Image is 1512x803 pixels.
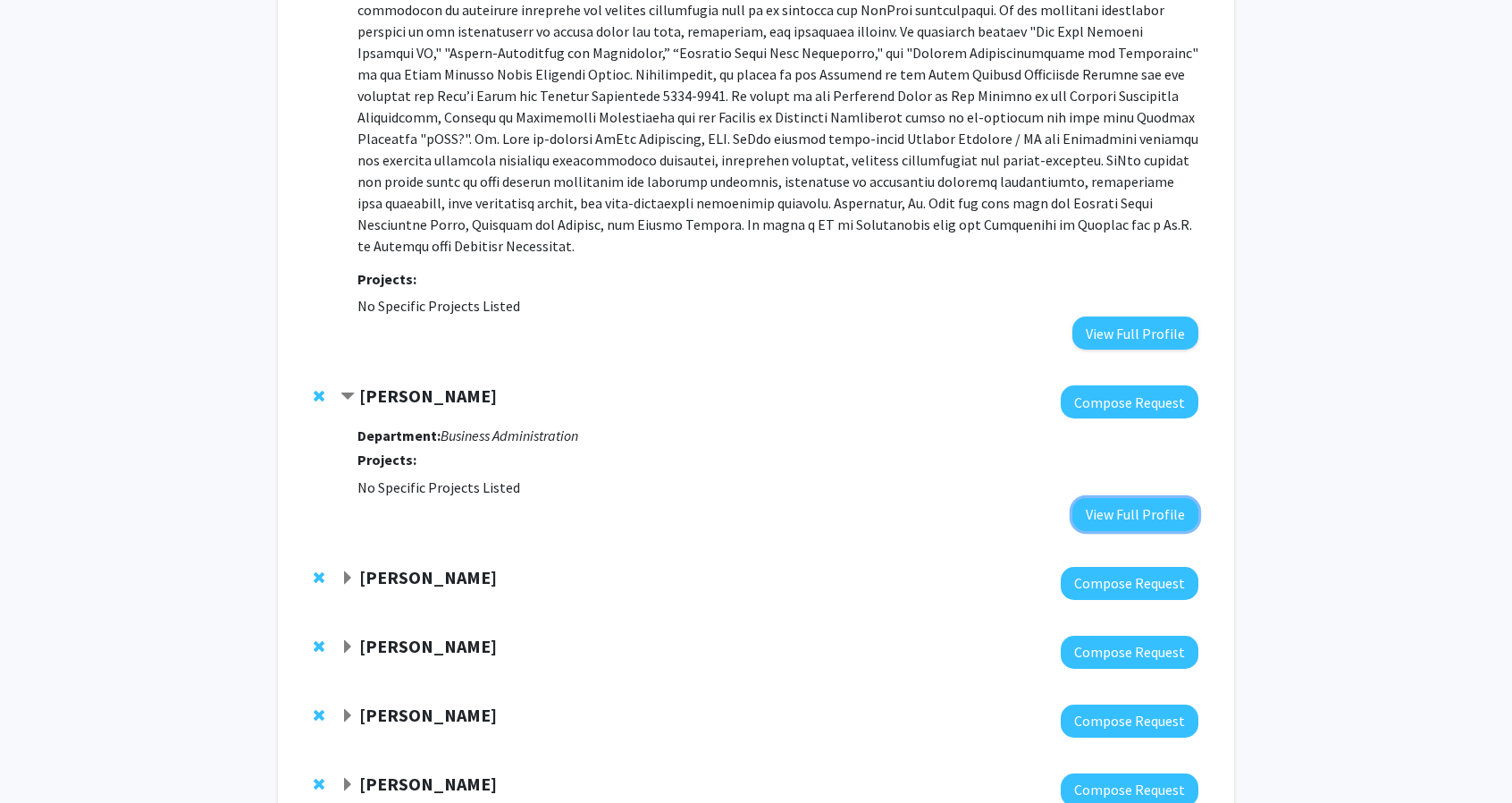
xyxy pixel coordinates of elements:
strong: [PERSON_NAME] [359,773,497,795]
iframe: Chat [13,723,76,790]
button: Compose Request to Manuel Hermosilla [1061,567,1198,600]
strong: Department: [357,427,441,444]
span: Remove Rob Mislavsky from bookmarks [314,708,324,723]
span: Expand Frank Fabozzi Bookmark [340,778,355,792]
strong: [PERSON_NAME] [359,704,497,726]
span: Remove Frank Fabozzi from bookmarks [314,777,324,791]
button: Compose Request to Goker Aydin [1061,636,1198,669]
i: Business Administration [441,427,578,444]
button: Compose Request to Rob Mislavsky [1061,705,1198,738]
span: Remove Goker Aydin from bookmarks [314,639,324,654]
button: View Full Profile [1072,498,1198,531]
span: Expand Manuel Hermosilla Bookmark [340,571,355,586]
span: Expand Rob Mislavsky Bookmark [340,709,355,723]
span: Remove Manuel Hermosilla from bookmarks [314,571,324,585]
span: Contract Letitia Leung Bookmark [340,390,355,404]
span: Expand Goker Aydin Bookmark [340,640,355,655]
span: Remove Letitia Leung from bookmarks [314,389,324,403]
strong: [PERSON_NAME] [359,635,497,657]
strong: [PERSON_NAME] [359,566,497,588]
strong: Projects: [357,270,416,288]
strong: [PERSON_NAME] [359,385,497,407]
span: No Specific Projects Listed [357,478,520,496]
button: View Full Profile [1072,317,1198,350]
button: Compose Request to Letitia Leung [1061,385,1198,418]
strong: Projects: [357,451,416,469]
span: No Specific Projects Listed [357,297,520,315]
